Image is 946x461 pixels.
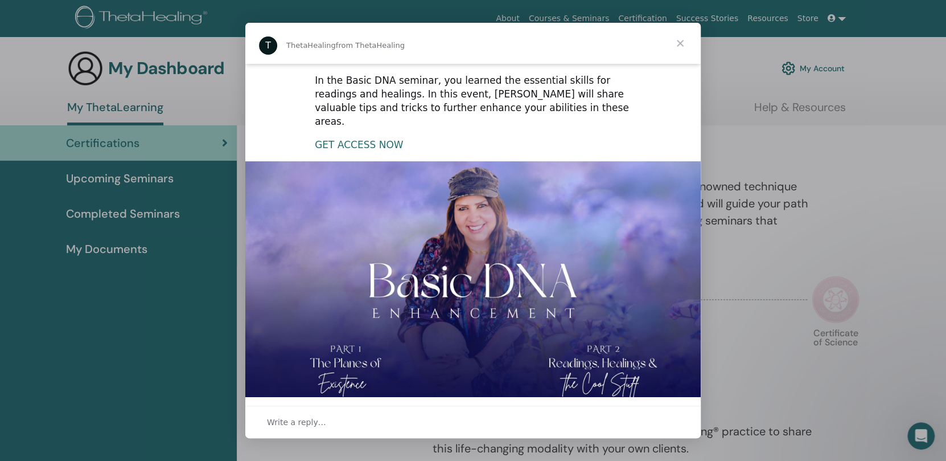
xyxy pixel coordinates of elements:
[259,36,277,55] div: Profile image for ThetaHealing
[660,23,701,64] span: Close
[336,41,405,50] span: from ThetaHealing
[245,406,701,438] div: Open conversation and reply
[286,41,336,50] span: ThetaHealing
[315,74,631,128] div: In the Basic DNA seminar, you learned the essential skills for readings and healings. In this eve...
[315,139,403,150] a: GET ACCESS NOW
[267,415,326,430] span: Write a reply…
